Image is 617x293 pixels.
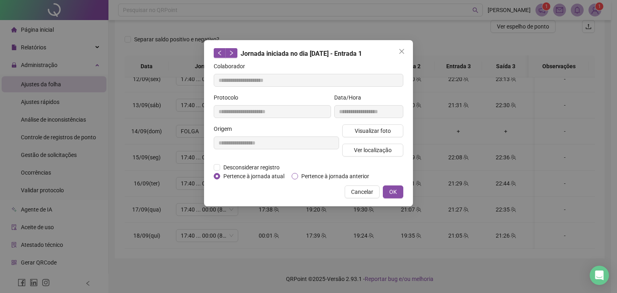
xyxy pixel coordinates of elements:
span: Ver localização [354,146,392,155]
span: Desconsiderar registro [220,163,283,172]
button: left [214,48,226,58]
div: Open Intercom Messenger [590,266,609,285]
span: close [398,48,405,55]
label: Protocolo [214,93,243,102]
button: Visualizar foto [342,124,403,137]
span: right [229,50,234,56]
span: OK [389,187,397,196]
button: right [225,48,237,58]
button: Ver localização [342,144,403,157]
div: Jornada iniciada no dia [DATE] - Entrada 1 [214,48,403,59]
button: Close [395,45,408,58]
span: Cancelar [351,187,373,196]
label: Colaborador [214,62,250,71]
span: left [217,50,223,56]
span: Pertence à jornada atual [220,172,288,181]
label: Data/Hora [334,93,366,102]
button: Cancelar [345,185,380,198]
span: Visualizar foto [355,126,391,135]
label: Origem [214,124,237,133]
button: OK [383,185,403,198]
span: Pertence à jornada anterior [298,172,372,181]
